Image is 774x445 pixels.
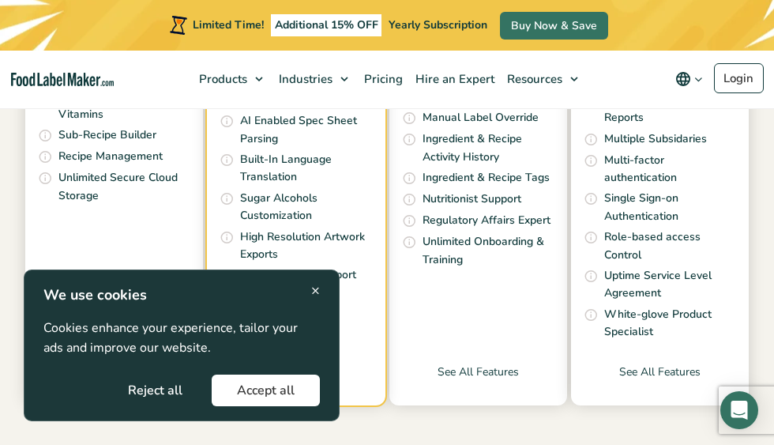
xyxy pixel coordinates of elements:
a: Buy Now & Save [500,12,608,40]
a: See All Features [571,364,749,405]
span: Additional 15% OFF [271,14,382,36]
a: Pricing [356,51,408,107]
p: Role-based access Control [604,228,736,264]
p: White-glove Product Specialist [604,306,736,341]
p: Tailor Built Features & Reports [604,92,736,127]
span: Limited Time! [193,17,264,32]
span: Pricing [359,71,404,87]
span: Hire an Expert [411,71,496,87]
a: Products [191,51,271,107]
button: Reject all [103,375,208,406]
p: Multi-factor authentication [604,152,736,187]
p: Single Sign-on Authentication [604,190,736,225]
p: Regulatory Affairs Expert [423,212,550,229]
p: Built-In Language Translation [240,151,372,187]
p: Recipe Management [58,148,163,165]
p: Manual Label Override [423,109,539,126]
p: 24/7 Live Chat Support [240,266,356,284]
a: Industries [271,51,356,107]
p: Unlimited Onboarding & Training [423,233,554,269]
span: Yearly Subscription [389,17,487,32]
p: Ingredient & Recipe Tags [423,169,550,187]
p: Multiple Subsidaries [604,130,707,148]
span: × [311,280,320,301]
p: High Resolution Artwork Exports [240,228,372,264]
span: Products [194,71,249,87]
p: Nutritionist Support [423,190,521,208]
p: Sugar Alcohols Customization [240,190,372,225]
p: Cookies enhance your experience, tailor your ads and improve our website. [43,319,320,359]
p: Uptime Service Level Agreement [604,267,736,303]
strong: We use cookies [43,285,147,304]
span: Industries [274,71,334,87]
a: Login [714,63,764,93]
button: Accept all [212,375,320,406]
p: Ingredient & Recipe Activity History [423,130,554,166]
a: See All Features [389,364,567,405]
a: Resources [499,51,586,107]
a: Hire an Expert [408,51,499,107]
p: Unlimited Secure Cloud Storage [58,169,190,205]
span: Resources [502,71,564,87]
p: Sub-Recipe Builder [58,126,156,144]
div: Open Intercom Messenger [720,391,758,429]
p: AI Enabled Spec Sheet Parsing [240,112,372,148]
